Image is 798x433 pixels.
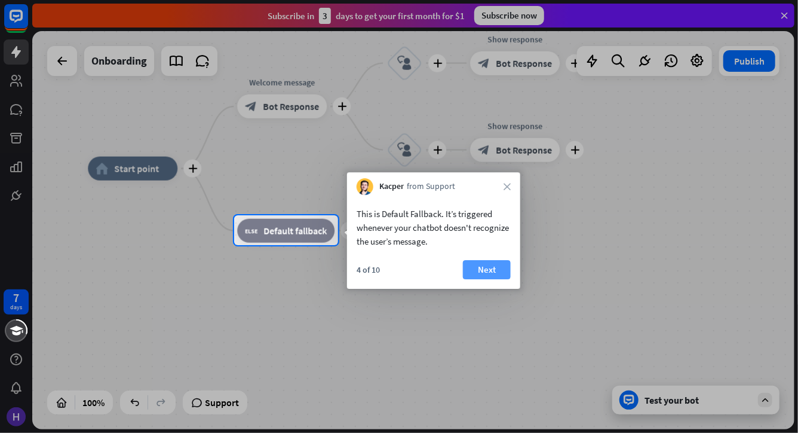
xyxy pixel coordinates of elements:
i: close [504,183,511,190]
span: Kacper [379,181,404,193]
span: from Support [407,181,455,193]
div: This is Default Fallback. It’s triggered whenever your chatbot doesn't recognize the user’s message. [357,207,511,248]
i: block_fallback [245,225,257,237]
span: Default fallback [263,225,327,237]
button: Next [463,260,511,279]
button: Open LiveChat chat widget [10,5,45,41]
div: 4 of 10 [357,264,380,275]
